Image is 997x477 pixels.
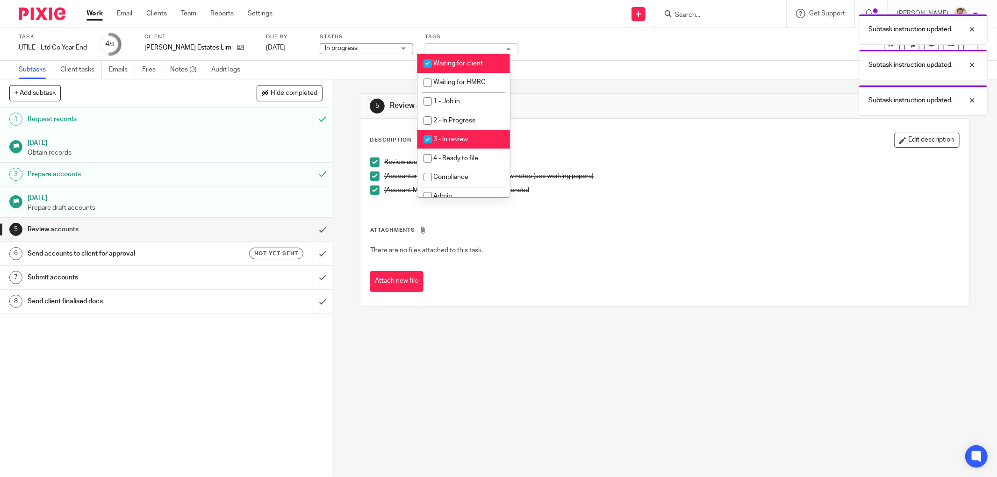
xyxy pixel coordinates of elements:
[28,271,212,285] h1: Submit accounts
[28,222,212,236] h1: Review accounts
[868,96,953,105] p: Subtask instruction updated.
[117,9,132,18] a: Email
[28,112,212,126] h1: Request records
[370,136,411,144] p: Description
[257,85,323,101] button: Hide completed
[9,295,22,308] div: 8
[9,247,22,260] div: 6
[425,33,518,41] label: Tags
[370,99,385,114] div: 5
[86,9,103,18] a: Work
[320,33,413,41] label: Status
[370,228,415,233] span: Attachments
[9,168,22,181] div: 3
[28,167,212,181] h1: Prepare accounts
[9,113,22,126] div: 1
[19,61,53,79] a: Subtasks
[9,85,61,101] button: + Add subtask
[105,39,115,50] div: 4
[384,171,959,181] p: (Accountant) Amend accounts as per review notes (see working papers)
[109,61,135,79] a: Emails
[28,203,323,213] p: Prepare draft accounts
[271,90,317,97] span: Hide completed
[28,191,323,203] h1: [DATE]
[28,148,323,157] p: Obtain records
[953,7,968,21] img: 1693835698283.jfif
[109,42,115,47] small: /8
[210,9,234,18] a: Reports
[433,60,483,67] span: Waiting for client
[248,9,273,18] a: Settings
[433,98,460,105] span: 1 - Job in
[60,61,102,79] a: Client tasks
[19,43,87,52] div: UTILE - Ltd Co Year End
[384,185,959,195] p: (Account Manager) Confirm accounts ammended
[433,136,468,142] span: 3 - In review
[28,247,212,261] h1: Send accounts to client for approval
[868,60,953,70] p: Subtask instruction updated.
[28,136,323,148] h1: [DATE]
[370,247,483,254] span: There are no files attached to this task.
[266,33,308,41] label: Due by
[144,43,232,52] p: [PERSON_NAME] Estates Limited
[254,249,298,257] span: Not yet sent
[325,45,358,51] span: In progress
[894,133,960,148] button: Edit description
[433,193,452,199] span: Admin
[370,271,423,292] button: Attach new file
[146,9,167,18] a: Clients
[433,174,468,180] span: Compliance
[384,157,959,167] p: Review accounts
[868,25,953,34] p: Subtask instruction updated.
[170,61,204,79] a: Notes (3)
[211,61,247,79] a: Audit logs
[19,7,65,20] img: Pixie
[266,44,286,51] span: [DATE]
[9,223,22,236] div: 5
[390,101,685,111] h1: Review accounts
[142,61,163,79] a: Files
[19,33,87,41] label: Task
[9,271,22,284] div: 7
[28,294,212,308] h1: Send client finalised docs
[433,79,486,85] span: Waiting for HMRC
[433,155,478,162] span: 4 - Ready to file
[144,33,254,41] label: Client
[181,9,196,18] a: Team
[433,117,475,124] span: 2 - In Progress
